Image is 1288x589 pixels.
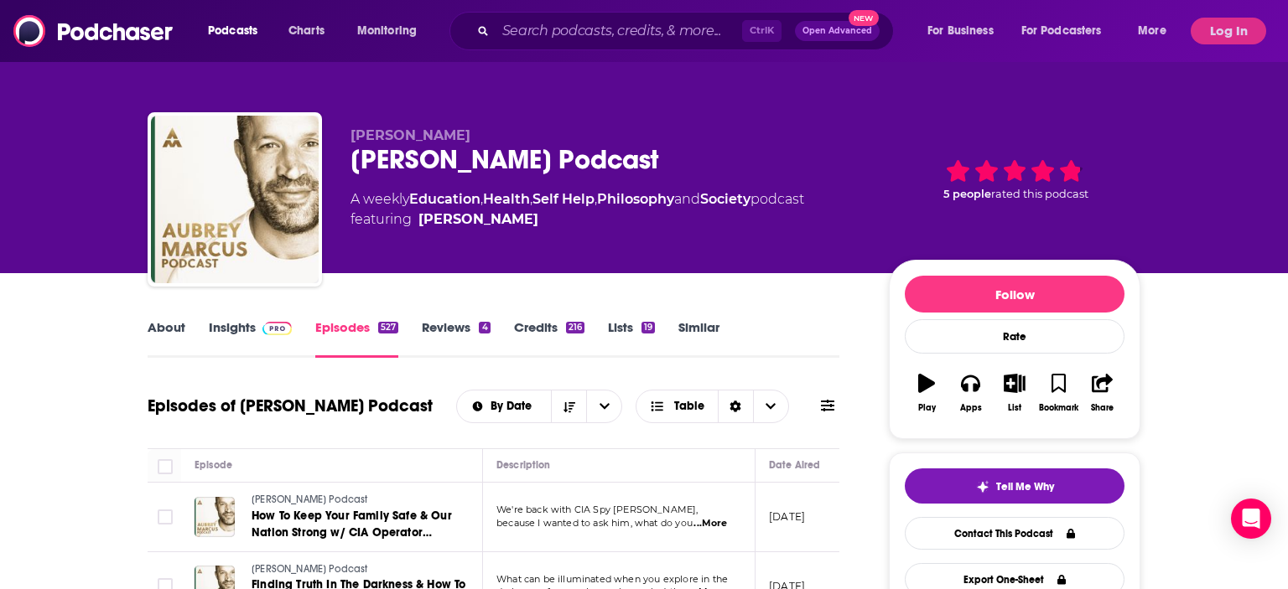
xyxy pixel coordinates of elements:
button: Bookmark [1036,363,1080,423]
span: [PERSON_NAME] [351,127,470,143]
a: Credits216 [514,319,584,358]
h2: Choose List sort [456,390,623,423]
a: Health [483,191,530,207]
span: , [595,191,597,207]
div: Episode [195,455,232,475]
button: open menu [457,400,552,412]
span: What can be illuminated when you explore in the [496,573,728,585]
span: [PERSON_NAME] Podcast [252,493,368,505]
button: Play [905,363,948,423]
div: 5 peoplerated this podcast [889,127,1140,231]
a: Similar [678,319,719,358]
a: Episodes527 [315,319,398,358]
div: 527 [378,322,398,333]
div: Bookmark [1039,403,1078,413]
img: Aubrey Marcus Podcast [151,116,319,283]
button: open menu [1010,18,1126,44]
button: open menu [345,18,439,44]
span: featuring [351,209,804,230]
button: List [993,363,1036,423]
div: 19 [641,322,655,333]
div: Share [1091,403,1114,413]
a: InsightsPodchaser Pro [209,319,292,358]
span: and [674,191,700,207]
div: A weekly podcast [351,189,804,230]
div: 4 [479,322,490,333]
button: open menu [916,18,1015,44]
div: 216 [566,322,584,333]
div: Play [918,403,936,413]
input: Search podcasts, credits, & more... [496,18,742,44]
div: Search podcasts, credits, & more... [465,12,910,50]
a: [PERSON_NAME] Podcast [252,493,469,508]
span: For Business [927,19,994,43]
span: By Date [491,400,538,412]
button: Log In [1191,18,1266,44]
a: Society [700,191,750,207]
span: Monitoring [357,19,417,43]
span: More [1138,19,1166,43]
a: How To Keep Your Family Safe & Our Nation Strong w/ CIA Operator [PERSON_NAME] #506 [252,508,469,541]
a: Philosophy [597,191,674,207]
div: Open Intercom Messenger [1231,499,1271,539]
a: Reviews4 [422,319,490,358]
span: , [480,191,483,207]
button: open menu [586,390,621,422]
span: For Podcasters [1021,19,1102,43]
div: Sort Direction [718,390,753,422]
h1: Episodes of [PERSON_NAME] Podcast [148,395,433,416]
a: [PERSON_NAME] Podcast [252,562,469,577]
a: Education [409,191,480,207]
button: Apps [948,363,992,423]
span: rated this podcast [991,188,1088,200]
span: because I wanted to ask him, what do you [496,517,693,529]
button: open menu [1126,18,1187,44]
span: Tell Me Why [996,480,1054,493]
span: Open Advanced [802,27,872,35]
a: Lists19 [608,319,655,358]
span: How To Keep Your Family Safe & Our Nation Strong w/ CIA Operator [PERSON_NAME] #506 [252,509,452,556]
span: New [849,10,879,26]
span: Table [674,400,704,412]
button: open menu [196,18,279,44]
p: [DATE] [769,509,805,524]
div: Description [496,455,550,475]
a: Contact This Podcast [905,517,1124,550]
span: Toggle select row [158,509,173,524]
div: Date Aired [769,455,820,475]
img: Podchaser Pro [262,322,292,335]
div: List [1008,403,1021,413]
span: Charts [288,19,325,43]
img: tell me why sparkle [976,480,989,493]
button: Share [1081,363,1124,423]
span: 5 people [943,188,991,200]
span: ...More [693,517,727,530]
button: Choose View [636,390,789,423]
span: Podcasts [208,19,257,43]
div: Rate [905,319,1124,354]
button: Follow [905,276,1124,313]
span: We're back with CIA Spy [PERSON_NAME], [496,504,699,515]
a: About [148,319,185,358]
button: tell me why sparkleTell Me Why [905,468,1124,504]
span: , [530,191,532,207]
button: Sort Direction [551,390,586,422]
span: [PERSON_NAME] Podcast [252,563,368,575]
a: Aubrey Marcus [418,209,538,230]
a: Self Help [532,191,595,207]
div: Apps [960,403,982,413]
span: Ctrl K [742,20,782,42]
a: Charts [278,18,335,44]
button: Open AdvancedNew [795,21,880,41]
img: Podchaser - Follow, Share and Rate Podcasts [13,15,174,47]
